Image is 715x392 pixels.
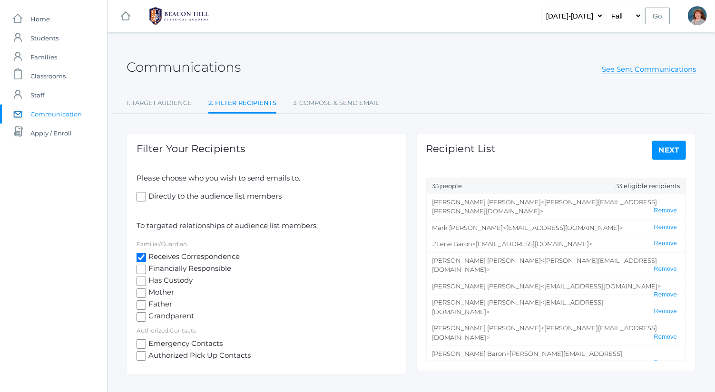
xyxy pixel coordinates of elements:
[432,224,503,231] span: Mark [PERSON_NAME]
[146,311,194,323] span: Grandparent
[651,359,680,367] button: Remove
[602,65,696,74] a: See Sent Communications
[146,287,174,299] span: Mother
[137,265,146,274] input: Financially Responsible
[146,191,282,203] span: Directly to the audience list members
[137,143,245,154] h1: Filter Your Recipients
[127,60,241,75] h2: Communications
[432,298,541,306] span: [PERSON_NAME] [PERSON_NAME]
[30,124,72,143] span: Apply / Enroll
[688,6,707,25] div: Sarah Bence
[651,333,680,341] button: Remove
[30,48,57,67] span: Families
[30,29,59,48] span: Students
[651,207,680,215] button: Remove
[503,224,623,231] span: <[EMAIL_ADDRESS][DOMAIN_NAME]>
[137,327,196,334] label: Authorized Contacts
[432,257,541,264] span: [PERSON_NAME] [PERSON_NAME]
[146,275,193,287] span: Has Custody
[473,240,593,248] span: <[EMAIL_ADDRESS][DOMAIN_NAME]>
[137,277,146,286] input: Has Custody
[426,143,496,154] h1: Recipient List
[432,298,604,316] span: <[EMAIL_ADDRESS][DOMAIN_NAME]>
[651,223,680,231] button: Remove
[137,339,146,349] input: Emergency Contacts
[432,324,541,332] span: [PERSON_NAME] [PERSON_NAME]
[208,94,276,114] a: 2. Filter Recipients
[645,8,670,24] input: Go
[137,220,397,231] p: To targeted relationships of audience list members:
[137,192,146,201] input: Directly to the audience list members
[137,253,146,262] input: Receives Correspondence
[432,350,623,367] span: <[PERSON_NAME][EMAIL_ADDRESS][DOMAIN_NAME]>
[651,265,680,273] button: Remove
[137,240,187,248] label: Familial/Guardian
[143,4,215,28] img: BHCALogos-05-308ed15e86a5a0abce9b8dd61676a3503ac9727e845dece92d48e8588c001991.png
[432,257,657,274] span: <[PERSON_NAME][EMAIL_ADDRESS][DOMAIN_NAME]>
[30,67,66,86] span: Classrooms
[432,282,541,290] span: [PERSON_NAME] [PERSON_NAME]
[651,239,680,248] button: Remove
[432,198,657,215] span: <[PERSON_NAME][EMAIL_ADDRESS][PERSON_NAME][DOMAIN_NAME]>
[616,182,680,191] span: 33 eligible recipients
[137,312,146,322] input: Grandparent
[30,86,44,105] span: Staff
[137,173,397,184] p: Please choose who you wish to send emails to.
[30,105,82,124] span: Communication
[30,10,50,29] span: Home
[146,338,223,350] span: Emergency Contacts
[432,198,541,206] span: [PERSON_NAME] [PERSON_NAME]
[293,94,379,113] a: 3. Compose & Send Email
[137,300,146,310] input: Father
[652,141,686,160] a: Next
[651,291,680,299] button: Remove
[427,178,686,194] div: 33 people
[137,288,146,298] input: Mother
[432,324,657,341] span: <[PERSON_NAME][EMAIL_ADDRESS][DOMAIN_NAME]>
[541,282,661,290] span: <[EMAIL_ADDRESS][DOMAIN_NAME]>
[146,251,240,263] span: Receives Correspondence
[651,307,680,316] button: Remove
[432,240,473,248] span: J'Lene Baron
[146,350,251,362] span: Authorized Pick Up Contacts
[127,94,192,113] a: 1. Target Audience
[432,350,507,357] span: [PERSON_NAME] Baron
[146,299,172,311] span: Father
[137,351,146,361] input: Authorized Pick Up Contacts
[146,263,231,275] span: Financially Responsible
